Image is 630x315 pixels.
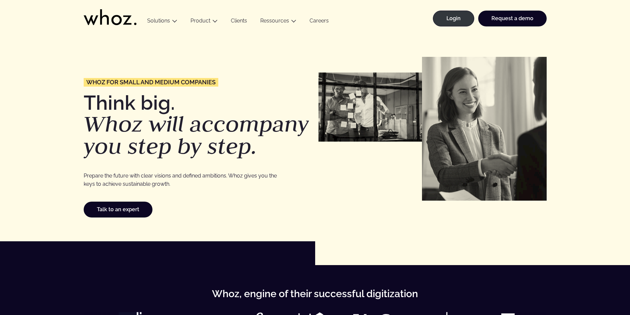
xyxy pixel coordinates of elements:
[303,18,335,26] a: Careers
[86,79,216,85] span: Whoz for Small and medium companies
[318,73,422,142] img: Petites et moyennes entreprises
[141,18,184,26] button: Solutions
[260,18,289,24] a: Ressources
[84,93,312,157] h1: Think big.
[254,18,303,26] button: Ressources
[478,11,547,26] a: Request a demo
[433,11,474,26] a: Login
[224,18,254,26] a: Clients
[13,289,617,299] p: Whoz, engine of their successful digitization
[84,172,289,188] p: Prepare the future with clear visions and defined ambitions. Whoz gives you the keys to achieve s...
[190,18,210,24] a: Product
[84,202,152,217] a: Talk to an expert
[184,18,224,26] button: Product
[84,109,309,161] em: Whoz will accompany you step by step.
[422,57,547,201] img: Petites et moyennes entreprises 1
